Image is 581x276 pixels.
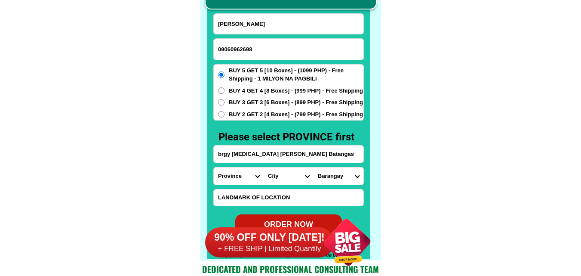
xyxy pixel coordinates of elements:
[214,39,363,60] input: Input phone_number
[229,110,363,119] span: BUY 2 GET 2 [4 Boxes] - (799 PHP) - Free Shipping
[229,87,363,95] span: BUY 4 GET 4 [8 Boxes] - (999 PHP) - Free Shipping
[203,243,370,259] h5: *Lahat ng mag-o-order, tandaan na punan ang lahat ng impormasyon gaya ng itinuro at i-click ang "...
[314,167,363,185] select: Select commune
[229,98,363,107] span: BUY 3 GET 3 [6 Boxes] - (899 PHP) - Free Shipping
[218,111,224,118] input: BUY 2 GET 2 [4 Boxes] - (799 PHP) - Free Shipping
[214,189,363,206] input: Input LANDMARKOFLOCATION
[264,167,314,185] select: Select district
[214,167,264,185] select: Select province
[214,146,363,163] input: Input address
[214,14,363,34] input: Input full_name
[218,87,224,94] input: BUY 4 GET 4 [8 Boxes] - (999 PHP) - Free Shipping
[205,244,334,254] h6: + FREE SHIP | Limited Quantily
[218,129,363,145] h3: Please select PROVINCE first
[200,263,381,276] h2: Dedicated and professional consulting team
[218,71,224,78] input: BUY 5 GET 5 [10 Boxes] - (1099 PHP) - Free Shipping - 1 MILYON NA PAGBILI
[229,66,363,83] span: BUY 5 GET 5 [10 Boxes] - (1099 PHP) - Free Shipping - 1 MILYON NA PAGBILI
[218,99,224,105] input: BUY 3 GET 3 [6 Boxes] - (899 PHP) - Free Shipping
[205,231,334,244] h6: 90% OFF ONLY [DATE]!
